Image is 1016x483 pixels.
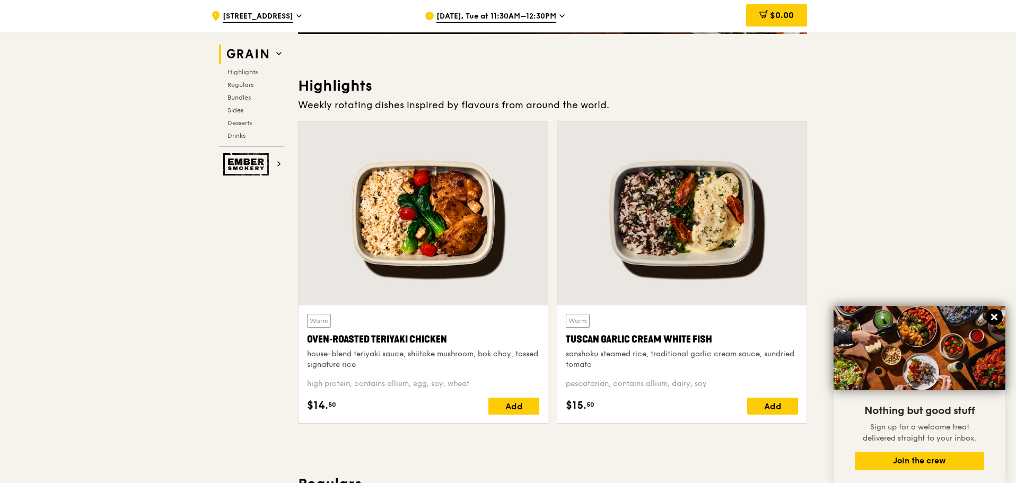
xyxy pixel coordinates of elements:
span: Sign up for a welcome treat delivered straight to your inbox. [863,423,976,443]
button: Join the crew [855,452,984,470]
img: Grain web logo [223,45,272,64]
h3: Highlights [298,76,807,95]
span: Bundles [227,94,251,101]
img: DSC07876-Edit02-Large.jpeg [834,306,1005,390]
div: high protein, contains allium, egg, soy, wheat [307,379,539,389]
span: $15. [566,398,586,414]
div: Warm [307,314,331,328]
div: Add [488,398,539,415]
div: Oven‑Roasted Teriyaki Chicken [307,332,539,347]
div: Weekly rotating dishes inspired by flavours from around the world. [298,98,807,112]
div: house-blend teriyaki sauce, shiitake mushroom, bok choy, tossed signature rice [307,349,539,370]
span: $0.00 [770,10,794,20]
div: Tuscan Garlic Cream White Fish [566,332,798,347]
span: [STREET_ADDRESS] [223,11,293,23]
span: 50 [586,400,594,409]
span: Sides [227,107,243,114]
span: Highlights [227,68,258,76]
span: 50 [328,400,336,409]
span: Regulars [227,81,253,89]
div: pescatarian, contains allium, dairy, soy [566,379,798,389]
button: Close [986,309,1003,326]
span: Nothing but good stuff [864,405,975,417]
span: Drinks [227,132,246,139]
div: sanshoku steamed rice, traditional garlic cream sauce, sundried tomato [566,349,798,370]
div: Add [747,398,798,415]
span: $14. [307,398,328,414]
div: Warm [566,314,590,328]
span: Desserts [227,119,252,127]
span: [DATE], Tue at 11:30AM–12:30PM [436,11,556,23]
img: Ember Smokery web logo [223,153,272,175]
